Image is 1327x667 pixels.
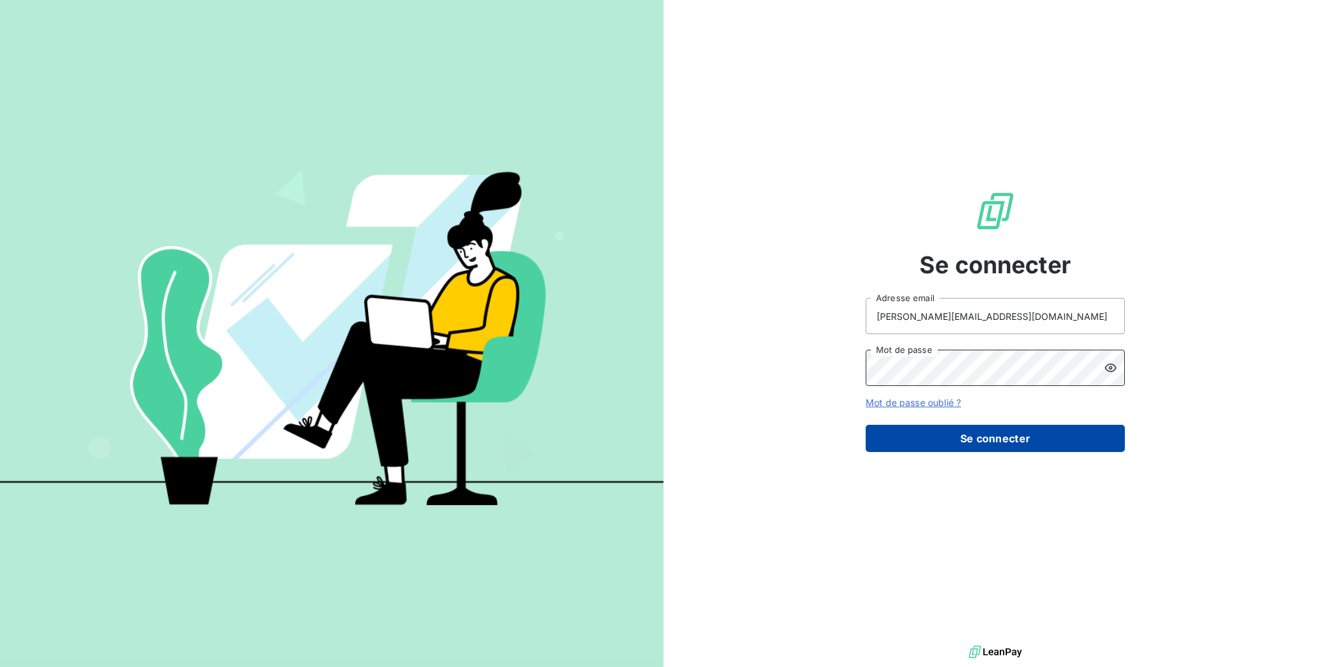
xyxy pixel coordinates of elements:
[919,247,1071,282] span: Se connecter
[866,298,1125,334] input: placeholder
[866,397,961,408] a: Mot de passe oublié ?
[866,425,1125,452] button: Se connecter
[975,190,1016,232] img: Logo LeanPay
[969,642,1022,662] img: logo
